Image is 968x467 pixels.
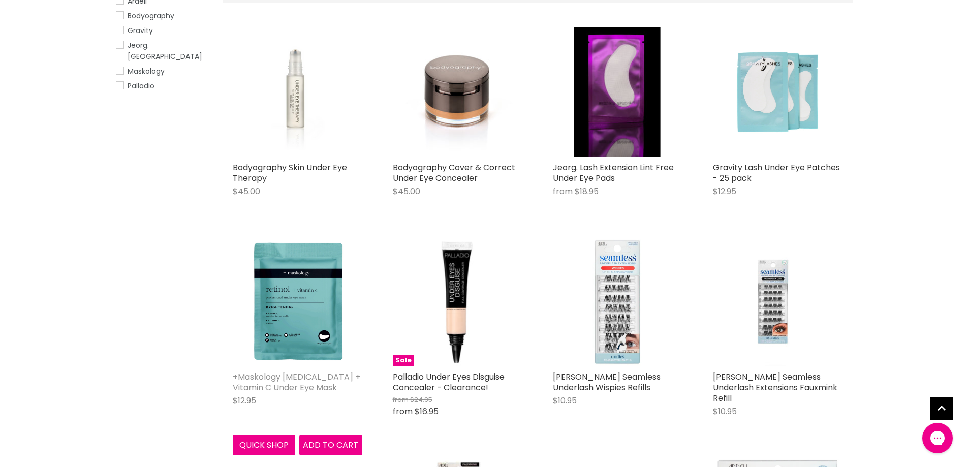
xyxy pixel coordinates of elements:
span: from [393,406,413,417]
a: Palladio Under Eyes Disguise Concealer - Clearance! [393,371,505,393]
img: Bodyography Cover & Correct Under Eye Concealer [393,27,522,157]
span: $45.00 [233,185,260,197]
a: +Maskology [MEDICAL_DATA] + Vitamin C Under Eye Mask [233,371,360,393]
span: Sale [393,355,414,366]
img: Ardell Seamless Underlash Wispies Refills [553,237,682,366]
span: Bodyography [128,11,174,21]
img: Palladio Under Eyes Disguise Concealer - Clearance! [409,237,506,366]
button: Quick shop [233,435,296,455]
a: Bodyography Skin Under Eye Therapy [233,162,347,184]
span: Gravity [128,25,153,36]
a: Jeorg. Lash Extension Lint Free Under Eye Pads [553,162,674,184]
span: $24.95 [410,395,432,404]
button: Add to cart [299,435,362,455]
span: Palladio [128,81,154,91]
img: Ardell Seamless Underlash Extensions Fauxmink Refill [713,237,842,366]
img: Gravity Lash Under Eye Patches - 25 pack [713,27,842,157]
a: [PERSON_NAME] Seamless Underlash Extensions Fauxmink Refill [713,371,837,404]
a: Gravity Lash Under Eye Patches - 25 pack [713,162,840,184]
a: [PERSON_NAME] Seamless Underlash Wispies Refills [553,371,661,393]
a: Jeorg. Lash Extension Lint Free Under Eye Pads [553,27,682,157]
a: Bodyography Skin Under Eye Therapy [233,27,362,157]
span: $10.95 [553,395,577,407]
a: Bodyography Cover & Correct Under Eye Concealer [393,162,515,184]
img: Bodyography Skin Under Eye Therapy [248,27,346,157]
span: from [553,185,573,197]
img: Jeorg. Lash Extension Lint Free Under Eye Pads [574,27,661,157]
a: Gravity [116,25,210,36]
span: Add to cart [303,439,358,451]
span: Jeorg. [GEOGRAPHIC_DATA] [128,40,202,61]
span: Maskology [128,66,165,76]
img: +Maskology Retinol + Vitamin C Under Eye Mask [233,237,362,366]
span: $16.95 [415,406,439,417]
iframe: Gorgias live chat messenger [917,419,958,457]
span: $18.95 [575,185,599,197]
span: from [393,395,409,404]
a: Palladio [116,80,210,91]
a: Jeorg. Lashes [116,40,210,62]
a: Bodyography [116,10,210,21]
a: Maskology [116,66,210,77]
span: $12.95 [233,395,256,407]
span: $12.95 [713,185,736,197]
span: $45.00 [393,185,420,197]
span: $10.95 [713,406,737,417]
a: Palladio Under Eyes Disguise Concealer - Clearance!Sale [393,237,522,366]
